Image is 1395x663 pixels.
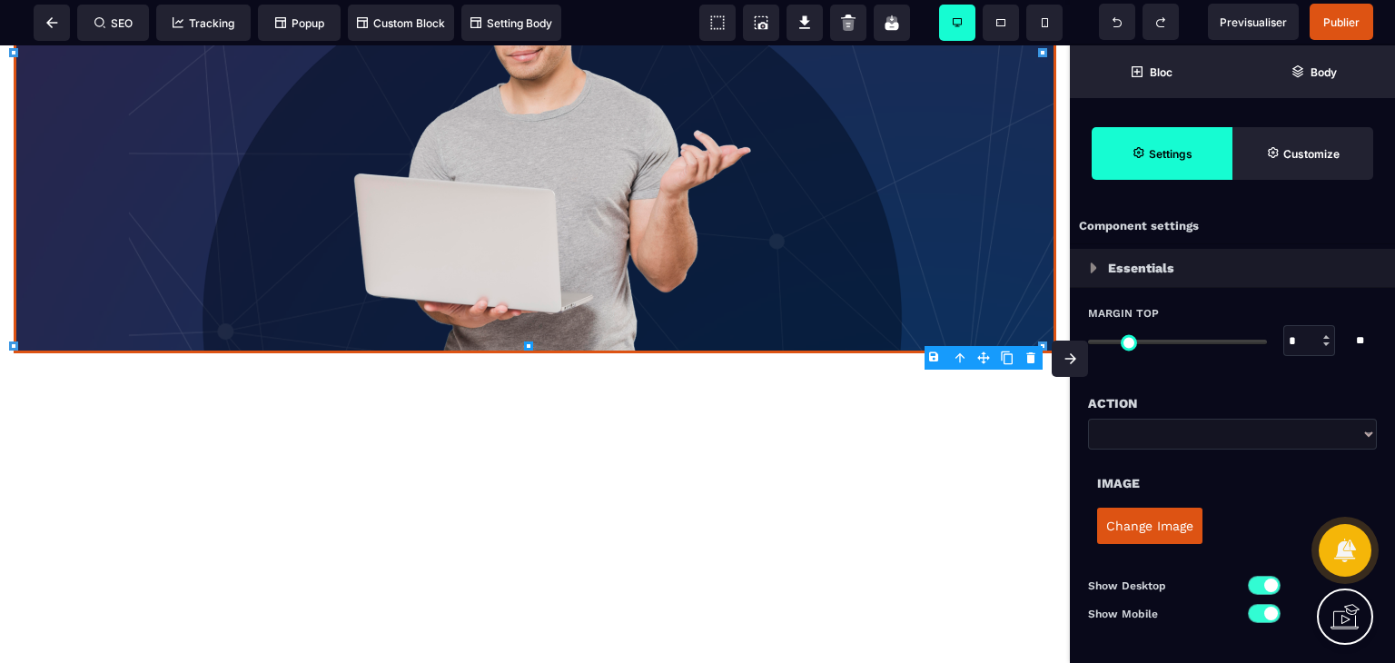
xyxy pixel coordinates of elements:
strong: Bloc [1150,65,1172,79]
span: Margin Top [1088,306,1159,321]
strong: Settings [1149,147,1192,161]
span: Popup [275,16,324,30]
strong: Body [1311,65,1337,79]
span: Open Layer Manager [1232,45,1395,98]
span: Previsualiser [1220,15,1287,29]
div: Action [1088,392,1377,414]
button: Change Image [1097,508,1202,544]
span: Open Blocks [1070,45,1232,98]
p: Show Desktop [1088,577,1232,595]
p: Essentials [1108,257,1174,279]
span: Tracking [173,16,234,30]
img: loading [1090,262,1097,273]
span: Preview [1208,4,1299,40]
span: SEO [94,16,133,30]
span: Setting Body [470,16,552,30]
p: Show Mobile [1088,605,1232,623]
span: Screenshot [743,5,779,41]
span: Settings [1092,127,1232,180]
span: Custom Block [357,16,445,30]
span: Publier [1323,15,1360,29]
span: Open Style Manager [1232,127,1373,180]
div: Component settings [1070,209,1395,244]
span: View components [699,5,736,41]
strong: Customize [1283,147,1340,161]
div: Image [1097,472,1368,494]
